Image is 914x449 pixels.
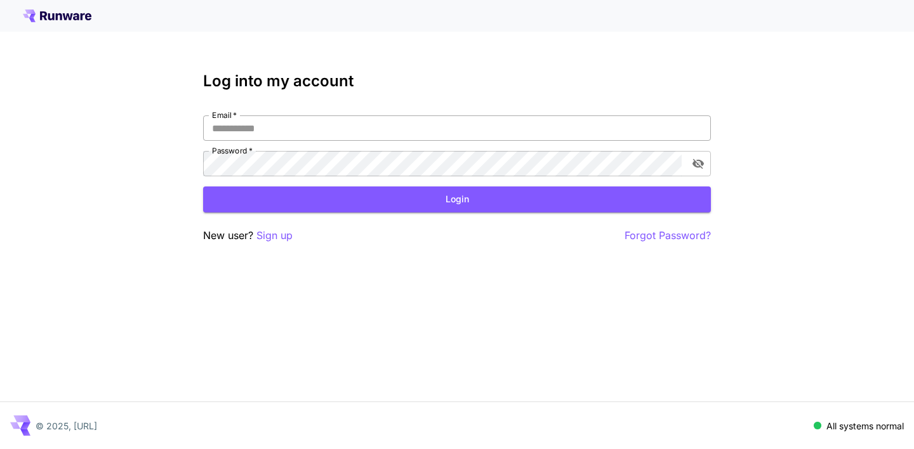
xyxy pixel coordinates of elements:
button: Sign up [256,228,293,244]
button: Login [203,186,711,212]
label: Password [212,145,253,156]
button: Forgot Password? [625,228,711,244]
h3: Log into my account [203,72,711,90]
p: All systems normal [826,419,904,433]
p: New user? [203,228,293,244]
button: toggle password visibility [687,152,710,175]
p: © 2025, [URL] [36,419,97,433]
label: Email [212,110,237,120]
